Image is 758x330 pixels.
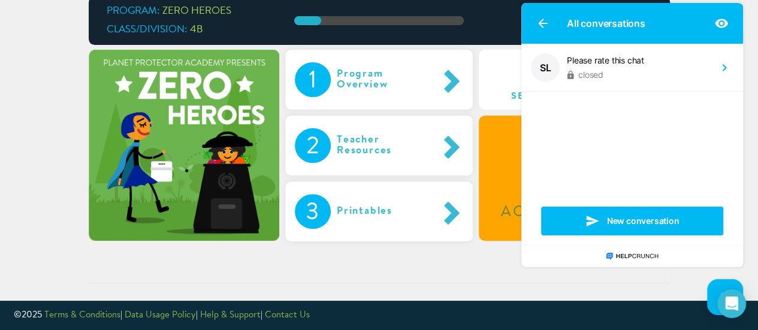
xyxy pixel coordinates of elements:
span: | [196,311,198,320]
a: Data Usage Policy [125,311,196,320]
span: 4B [190,25,203,35]
div: 3 [295,194,331,229]
div: closed [49,69,85,81]
img: zeroHeroesTrial-709919bdc35c19934481c5a402c44ecc.png [89,50,279,240]
div: Program Overview [331,62,437,97]
div: Printables [331,194,424,229]
a: Help & Support [200,311,261,320]
a: Contact Us [265,311,310,320]
div: Access Pending [481,205,668,220]
div: 1 [295,62,331,97]
button: New conversation [23,207,205,235]
a: Terms & Conditions [44,311,120,320]
span: 2025 [22,311,42,320]
span: ZERO HEROES [162,6,231,16]
span: New conversation [89,217,161,225]
span: © [14,311,22,320]
h3: All conversations [49,16,127,31]
span: | [261,311,262,320]
span: Class/Division: [107,25,188,35]
div: Please rate this chat [49,55,126,66]
span: Program: [107,6,160,16]
span: SL [22,63,33,72]
div: Teacher Resources [331,128,437,163]
span: | [120,311,122,320]
span: Set Up Presentation [488,91,660,102]
div: 2 [295,128,331,163]
div: Open Intercom Messenger [717,289,746,318]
